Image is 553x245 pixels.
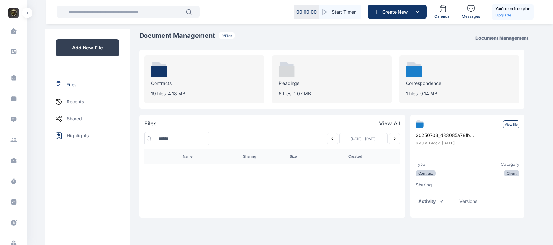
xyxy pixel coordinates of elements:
[368,5,427,19] button: Create New
[144,120,156,127] p: Files
[327,133,338,144] button: Previous week
[56,99,62,105] img: Files
[279,62,295,77] img: Document
[406,91,418,97] p: 1 files
[416,140,519,146] p: 6.43 KB . docx . [DATE]
[418,198,436,205] div: Activity
[462,14,480,19] span: Messages
[296,9,317,15] p: 00 : 00 : 00
[151,91,166,97] p: 19 files
[339,133,388,144] div: [DATE] - [DATE]
[389,133,400,144] button: Next week
[416,132,519,139] p: 20250703_d83085a78fb ...
[168,91,185,97] p: 4.18 MB
[475,35,528,41] div: Document Management
[406,80,513,87] p: Correspondence
[319,5,361,19] button: Start Timer
[440,198,444,204] span: ✔
[399,55,519,103] a: DocumentCorrespondence1 files0.14 MB
[380,9,413,15] span: Create New
[67,133,89,139] p: Highlights
[318,149,392,164] th: Created
[151,62,167,77] img: Document
[56,116,62,122] img: Files
[434,14,451,19] span: Calendar
[231,149,269,164] th: Sharing
[459,198,477,205] div: Versions
[272,55,392,103] a: DocumentPleadings6 files1.07 MB
[503,120,519,128] p: View file
[495,12,530,18] a: Upgrade
[495,5,530,12] h5: You're on free plan
[56,132,62,139] img: Files
[56,81,61,88] img: Files
[151,80,258,87] p: Contracts
[379,120,400,127] a: View All
[269,149,318,164] th: Size
[416,120,424,128] img: Document
[504,170,519,176] p: Client
[139,31,215,45] p: Document Management
[144,149,231,164] th: Name
[420,91,437,97] p: 0.14 MB
[219,32,235,39] p: 26 Files
[416,182,519,188] p: Sharing
[459,2,483,22] a: Messages
[416,170,436,176] p: Contract
[332,9,356,15] span: Start Timer
[67,99,84,105] p: Recents
[279,91,291,97] p: 6 files
[416,161,425,167] p: Type
[279,80,386,87] p: Pleadings
[432,2,454,22] a: Calendar
[66,81,77,88] p: Files
[406,62,422,77] img: Document
[501,161,519,167] p: Category
[56,39,119,56] p: Add New File
[144,55,264,103] a: DocumentContracts19 files4.18 MB
[67,115,82,122] p: Shared
[294,91,311,97] p: 1.07 MB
